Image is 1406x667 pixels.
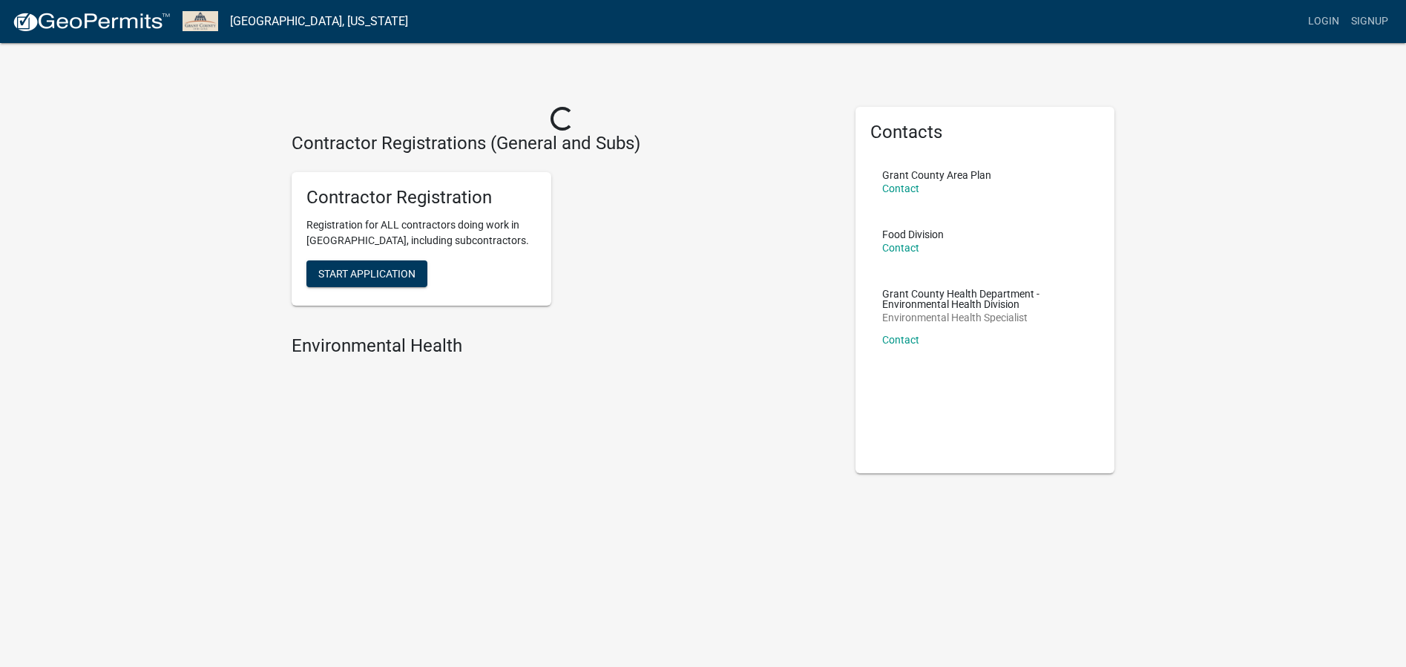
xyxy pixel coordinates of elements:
[882,334,919,346] a: Contact
[306,217,536,249] p: Registration for ALL contractors doing work in [GEOGRAPHIC_DATA], including subcontractors.
[882,229,944,240] p: Food Division
[306,260,427,287] button: Start Application
[1345,7,1394,36] a: Signup
[1302,7,1345,36] a: Login
[882,170,991,180] p: Grant County Area Plan
[292,133,833,154] h4: Contractor Registrations (General and Subs)
[230,9,408,34] a: [GEOGRAPHIC_DATA], [US_STATE]
[183,11,218,31] img: Grant County, Indiana
[882,289,1088,309] p: Grant County Health Department - Environmental Health Division
[292,335,833,357] h4: Environmental Health
[306,187,536,208] h5: Contractor Registration
[882,242,919,254] a: Contact
[318,267,415,279] span: Start Application
[882,312,1088,323] p: Environmental Health Specialist
[870,122,1100,143] h5: Contacts
[882,183,919,194] a: Contact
